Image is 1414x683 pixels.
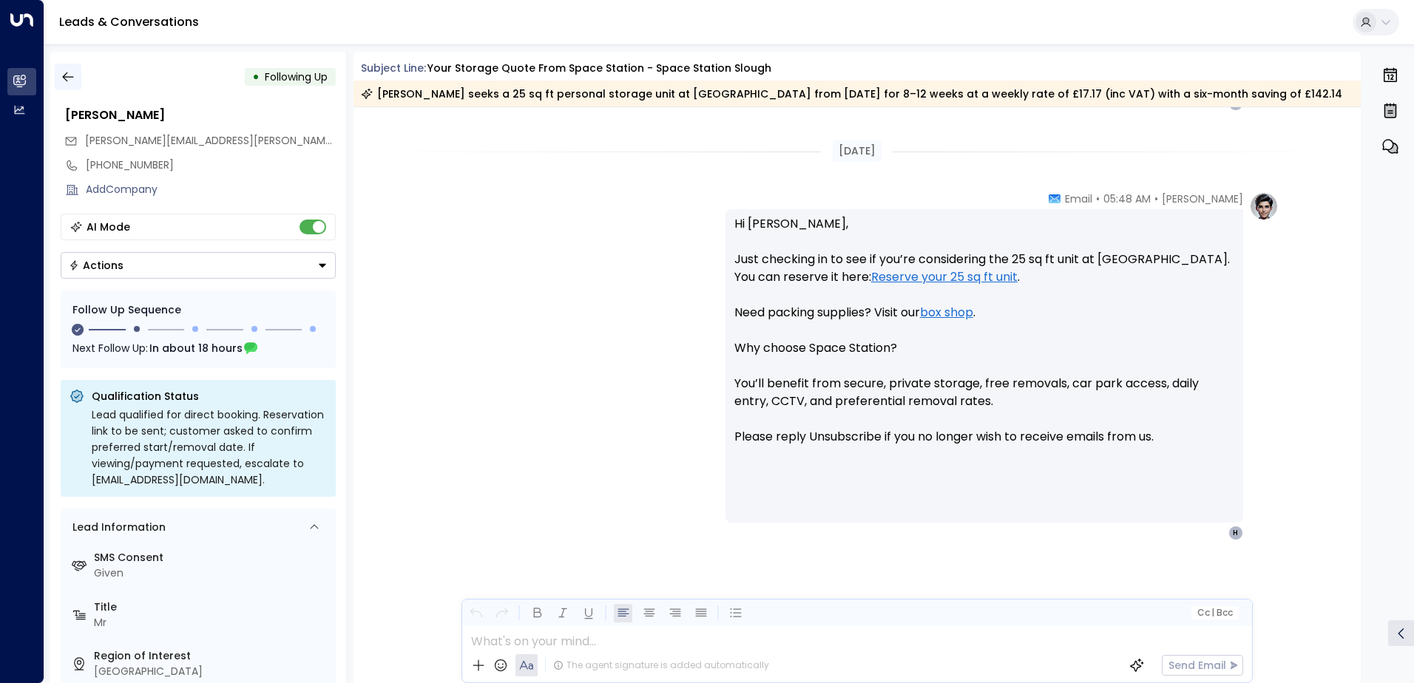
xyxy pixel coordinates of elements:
div: Actions [69,259,124,272]
span: 05:48 AM [1103,191,1151,206]
span: Cc Bcc [1197,608,1232,618]
img: profile-logo.png [1249,191,1279,221]
div: • [252,64,260,90]
span: | [1211,608,1214,618]
span: [PERSON_NAME][EMAIL_ADDRESS][PERSON_NAME][DOMAIN_NAME] [85,133,419,148]
div: [PERSON_NAME] [65,106,336,124]
div: The agent signature is added automatically [553,659,769,672]
div: Mr [94,615,330,631]
button: Redo [493,604,511,622]
div: Next Follow Up: [72,340,324,356]
a: box shop [920,304,973,322]
div: [PERSON_NAME] seeks a 25 sq ft personal storage unit at [GEOGRAPHIC_DATA] from [DATE] for 8–12 we... [361,86,1342,101]
span: Email [1065,191,1092,206]
div: H [1228,526,1243,540]
div: [GEOGRAPHIC_DATA] [94,664,330,679]
button: Undo [467,604,485,622]
div: Your storage quote from Space Station - Space Station Slough [427,61,771,76]
label: Title [94,599,330,615]
button: Actions [61,252,336,279]
label: SMS Consent [94,550,330,565]
span: • [1096,191,1100,206]
div: Button group with a nested menu [61,252,336,279]
div: [DATE] [833,140,882,162]
div: Lead qualified for direct booking. Reservation link to be sent; customer asked to confirm preferr... [92,407,327,488]
label: Region of Interest [94,648,330,664]
div: Follow Up Sequence [72,302,324,318]
div: [PHONE_NUMBER] [86,157,336,173]
p: Hi [PERSON_NAME], Just checking in to see if you’re considering the 25 sq ft unit at [GEOGRAPHIC_... [734,215,1234,463]
div: AddCompany [86,182,336,197]
div: Lead Information [67,520,166,535]
span: Subject Line: [361,61,426,75]
p: Qualification Status [92,389,327,404]
span: harvir.mann@network.rca.ac.uk [85,133,336,149]
div: Given [94,565,330,581]
button: Cc|Bcc [1191,606,1238,620]
span: Following Up [265,69,328,84]
a: Leads & Conversations [59,13,199,30]
div: AI Mode [87,220,130,234]
span: [PERSON_NAME] [1162,191,1243,206]
span: • [1154,191,1158,206]
a: Reserve your 25 sq ft unit [871,268,1018,286]
span: In about 18 hours [149,340,243,356]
